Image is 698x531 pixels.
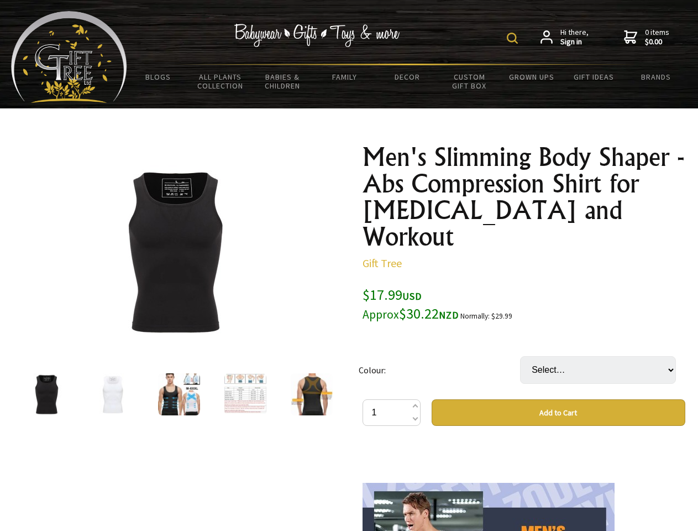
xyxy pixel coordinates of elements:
img: Babyware - Gifts - Toys and more... [11,11,127,103]
a: Family [314,65,376,88]
a: All Plants Collection [190,65,252,97]
span: USD [402,290,422,303]
img: Men's Slimming Body Shaper - Abs Compression Shirt for Gynecomastia and Workout [92,373,134,415]
td: Colour: [359,341,520,399]
a: Custom Gift Box [438,65,501,97]
h1: Men's Slimming Body Shaper - Abs Compression Shirt for [MEDICAL_DATA] and Workout [363,144,685,250]
a: BLOGS [127,65,190,88]
a: 0 items$0.00 [624,28,669,47]
small: Normally: $29.99 [460,311,512,321]
img: product search [507,33,518,44]
img: Men's Slimming Body Shaper - Abs Compression Shirt for Gynecomastia and Workout [158,373,200,415]
img: Babywear - Gifts - Toys & more [234,24,400,47]
button: Add to Cart [432,399,685,426]
a: Gift Tree [363,256,402,270]
a: Brands [625,65,687,88]
img: Men's Slimming Body Shaper - Abs Compression Shirt for Gynecomastia and Workout [25,373,67,415]
a: Gift Ideas [563,65,625,88]
a: Decor [376,65,438,88]
span: 0 items [645,27,669,47]
strong: Sign in [560,37,589,47]
img: Men's Slimming Body Shaper - Abs Compression Shirt for Gynecomastia and Workout [291,373,333,415]
span: NZD [439,309,459,321]
a: Grown Ups [500,65,563,88]
strong: $0.00 [645,37,669,47]
img: Men's Slimming Body Shaper - Abs Compression Shirt for Gynecomastia and Workout [88,165,261,338]
img: Men's Slimming Body Shaper - Abs Compression Shirt for Gynecomastia and Workout [224,373,266,415]
small: Approx [363,307,399,322]
span: Hi there, [560,28,589,47]
span: $17.99 $30.22 [363,285,459,322]
a: Hi there,Sign in [540,28,589,47]
a: Babies & Children [251,65,314,97]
